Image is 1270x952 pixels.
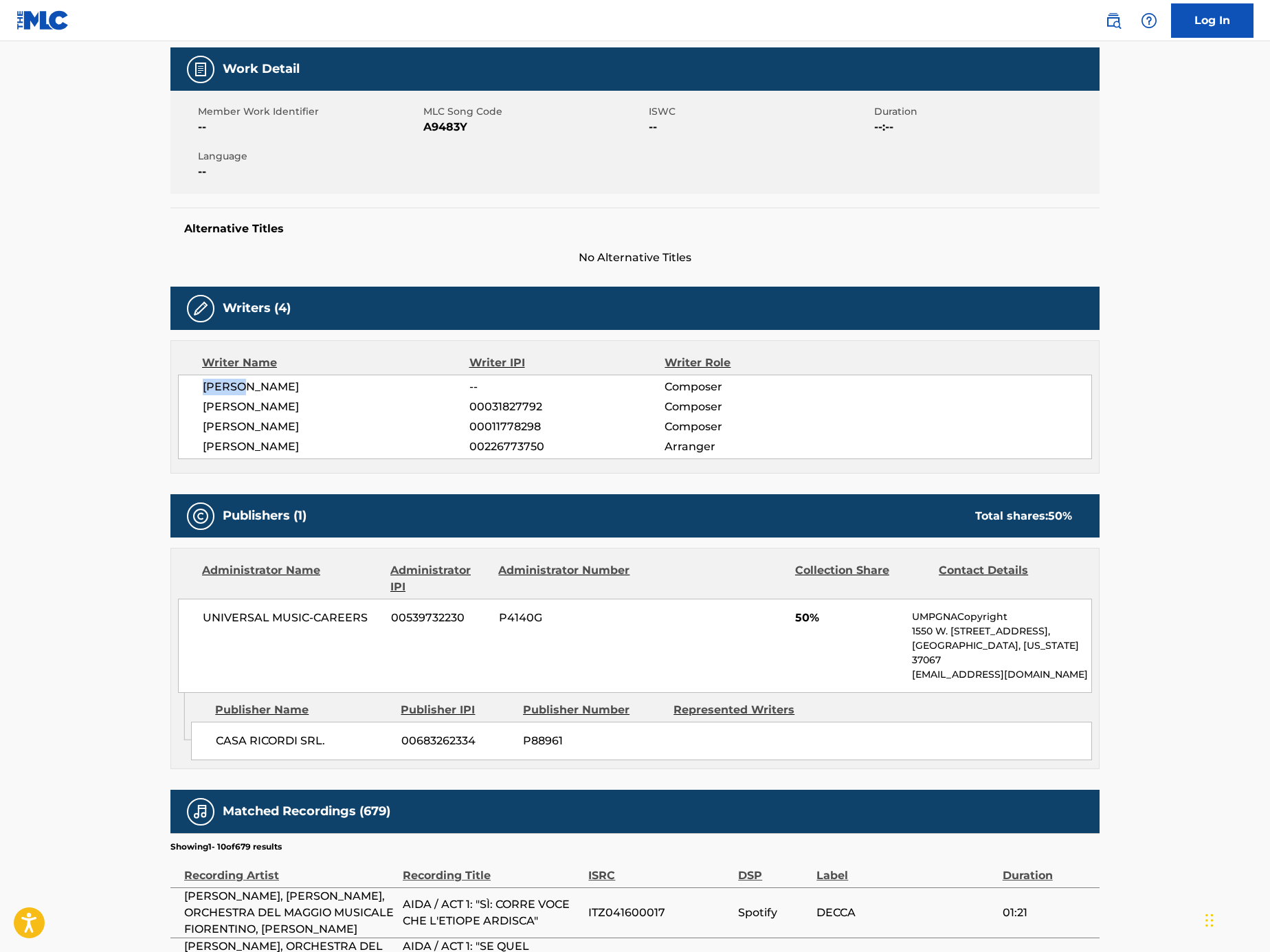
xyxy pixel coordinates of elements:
[939,562,1072,595] div: Contact Details
[403,896,581,929] span: AIDA / ACT 1: "SÌ: CORRE VOCE CHE L'ETIOPE ARDISCA"
[665,379,843,395] span: Composer
[202,562,380,595] div: Administrator Name
[401,702,513,718] div: Publisher IPI
[499,610,632,626] span: P4140G
[673,702,814,718] div: Represented Writers
[198,119,420,135] span: --
[738,853,810,884] div: DSP
[816,853,995,884] div: Label
[16,10,69,30] img: MLC Logo
[423,119,645,135] span: A9483Y
[203,379,469,395] span: [PERSON_NAME]
[184,888,396,938] span: [PERSON_NAME], [PERSON_NAME], ORCHESTRA DEL MAGGIO MUSICALE FIORENTINO, [PERSON_NAME]
[391,610,489,626] span: 00539732230
[198,149,420,164] span: Language
[192,804,209,820] img: Matched Recordings
[192,300,209,317] img: Writers
[912,639,1091,667] p: [GEOGRAPHIC_DATA], [US_STATE] 37067
[215,702,390,718] div: Publisher Name
[975,508,1072,524] div: Total shares:
[588,905,731,921] span: ITZ041600017
[469,379,665,395] span: --
[912,667,1091,682] p: [EMAIL_ADDRESS][DOMAIN_NAME]
[665,419,843,435] span: Composer
[498,562,632,595] div: Administrator Number
[1205,900,1214,941] div: Drag
[874,104,1096,119] span: Duration
[170,841,282,853] p: Showing 1 - 10 of 679 results
[649,119,871,135] span: --
[223,804,390,819] h5: Matched Recordings (679)
[1100,7,1127,34] a: Public Search
[588,853,731,884] div: ISRC
[203,610,381,626] span: UNIVERSAL MUSIC-CAREERS
[202,355,469,371] div: Writer Name
[198,164,420,180] span: --
[795,562,928,595] div: Collection Share
[523,702,663,718] div: Publisher Number
[184,853,396,884] div: Recording Artist
[203,419,469,435] span: [PERSON_NAME]
[795,610,902,626] span: 50%
[401,733,513,749] span: 00683262334
[1201,886,1270,952] iframe: Chat Widget
[198,104,420,119] span: Member Work Identifier
[223,61,300,77] h5: Work Detail
[192,61,209,78] img: Work Detail
[523,733,663,749] span: P88961
[1171,3,1254,38] a: Log In
[203,439,469,455] span: [PERSON_NAME]
[665,399,843,415] span: Composer
[1048,509,1072,522] span: 50 %
[665,439,843,455] span: Arranger
[390,562,488,595] div: Administrator IPI
[170,250,1100,266] span: No Alternative Titles
[1105,12,1122,29] img: search
[469,399,665,415] span: 00031827792
[665,355,843,371] div: Writer Role
[223,300,291,316] h5: Writers (4)
[912,610,1091,624] p: UMPGNACopyright
[469,355,665,371] div: Writer IPI
[403,853,581,884] div: Recording Title
[816,905,995,921] span: DECCA
[223,508,307,524] h5: Publishers (1)
[874,119,1096,135] span: --:--
[469,419,665,435] span: 00011778298
[1135,7,1163,34] div: Help
[1003,853,1093,884] div: Duration
[216,733,391,749] span: CASA RICORDI SRL.
[738,905,810,921] span: Spotify
[423,104,645,119] span: MLC Song Code
[203,399,469,415] span: [PERSON_NAME]
[469,439,665,455] span: 00226773750
[649,104,871,119] span: ISWC
[184,222,1086,236] h5: Alternative Titles
[1003,905,1093,921] span: 01:21
[192,508,209,524] img: Publishers
[912,624,1091,639] p: 1550 W. [STREET_ADDRESS],
[1141,12,1157,29] img: help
